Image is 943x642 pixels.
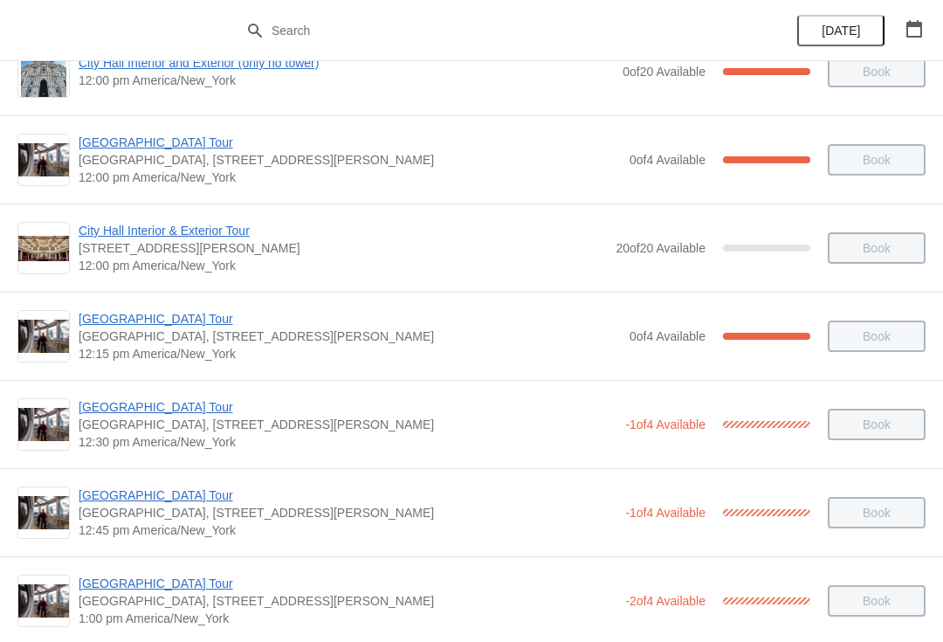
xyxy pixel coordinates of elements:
[79,487,616,504] span: [GEOGRAPHIC_DATA] Tour
[79,575,616,592] span: [GEOGRAPHIC_DATA] Tour
[623,65,706,79] span: 0 of 20 Available
[79,169,621,186] span: 12:00 pm America/New_York
[616,241,706,255] span: 20 of 20 Available
[625,506,706,520] span: -1 of 4 Available
[822,24,860,38] span: [DATE]
[21,46,67,97] img: City Hall Interior and Exterior (only no tower) | | 12:00 pm America/New_York
[271,15,707,46] input: Search
[797,15,884,46] button: [DATE]
[18,143,69,177] img: City Hall Tower Tour | City Hall Visitor Center, 1400 John F Kennedy Boulevard Suite 121, Philade...
[79,310,621,328] span: [GEOGRAPHIC_DATA] Tour
[79,54,614,72] span: City Hall Interior and Exterior (only no tower)
[18,236,69,261] img: City Hall Interior & Exterior Tour | 1400 John F Kennedy Boulevard, Suite 121, Philadelphia, PA, ...
[18,584,69,618] img: City Hall Tower Tour | City Hall Visitor Center, 1400 John F Kennedy Boulevard Suite 121, Philade...
[625,418,706,431] span: -1 of 4 Available
[79,257,607,274] span: 12:00 pm America/New_York
[79,72,614,89] span: 12:00 pm America/New_York
[18,408,69,442] img: City Hall Tower Tour | City Hall Visitor Center, 1400 John F Kennedy Boulevard Suite 121, Philade...
[79,521,616,539] span: 12:45 pm America/New_York
[79,592,616,610] span: [GEOGRAPHIC_DATA], [STREET_ADDRESS][PERSON_NAME]
[79,345,621,362] span: 12:15 pm America/New_York
[79,222,607,239] span: City Hall Interior & Exterior Tour
[79,504,616,521] span: [GEOGRAPHIC_DATA], [STREET_ADDRESS][PERSON_NAME]
[630,153,706,167] span: 0 of 4 Available
[79,134,621,151] span: [GEOGRAPHIC_DATA] Tour
[79,398,616,416] span: [GEOGRAPHIC_DATA] Tour
[79,610,616,627] span: 1:00 pm America/New_York
[79,416,616,433] span: [GEOGRAPHIC_DATA], [STREET_ADDRESS][PERSON_NAME]
[79,239,607,257] span: [STREET_ADDRESS][PERSON_NAME]
[630,329,706,343] span: 0 of 4 Available
[18,496,69,530] img: City Hall Tower Tour | City Hall Visitor Center, 1400 John F Kennedy Boulevard Suite 121, Philade...
[625,594,706,608] span: -2 of 4 Available
[79,328,621,345] span: [GEOGRAPHIC_DATA], [STREET_ADDRESS][PERSON_NAME]
[79,433,616,451] span: 12:30 pm America/New_York
[18,320,69,354] img: City Hall Tower Tour | City Hall Visitor Center, 1400 John F Kennedy Boulevard Suite 121, Philade...
[79,151,621,169] span: [GEOGRAPHIC_DATA], [STREET_ADDRESS][PERSON_NAME]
